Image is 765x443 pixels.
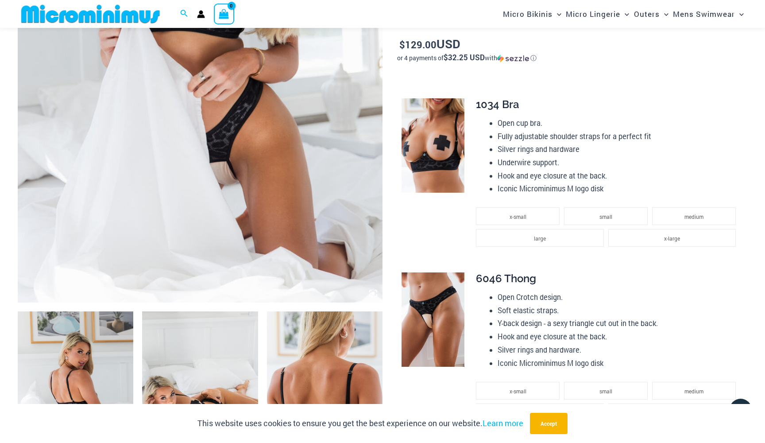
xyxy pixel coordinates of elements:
li: Iconic Microminimus M logo disk [498,182,740,195]
img: Sezzle [497,54,529,62]
li: x-large [608,404,736,421]
span: Menu Toggle [552,3,561,25]
span: $ [399,38,405,51]
p: USD [397,37,747,51]
span: Mens Swimwear [673,3,735,25]
li: medium [652,382,736,400]
div: or 4 payments of with [397,54,747,62]
img: Nights Fall Silver Leopard 1036 Bra [402,98,464,193]
span: x-large [664,235,680,242]
span: $32.25 USD [444,52,485,62]
span: large [534,235,546,242]
a: Search icon link [180,8,188,20]
li: small [564,207,648,225]
span: Menu Toggle [660,3,668,25]
li: Hook and eye closure at the back. [498,169,740,183]
li: small [564,382,648,400]
span: Outers [634,3,660,25]
div: or 4 payments of$32.25 USDwithSezzle Click to learn more about Sezzle [397,54,747,62]
span: medium [684,388,703,395]
li: Y-back design - a sexy triangle cut out in the back. [498,317,740,330]
span: x-small [510,388,526,395]
img: Nights Fall Silver Leopard 6046 Thong [402,272,464,367]
a: Micro BikinisMenu ToggleMenu Toggle [501,3,564,25]
p: This website uses cookies to ensure you get the best experience on our website. [197,417,523,430]
a: OutersMenu ToggleMenu Toggle [632,3,671,25]
nav: Site Navigation [499,1,747,27]
li: Soft elastic straps. [498,304,740,317]
span: Micro Bikinis [503,3,552,25]
li: Silver rings and hardware. [498,343,740,357]
li: Silver rings and hardware [498,143,740,156]
span: Micro Lingerie [566,3,620,25]
span: small [599,213,612,220]
button: Accept [530,413,568,434]
li: Open cup bra. [498,117,740,130]
a: View Shopping Cart, empty [214,4,234,24]
li: x-large [608,229,736,247]
a: Micro LingerieMenu ToggleMenu Toggle [564,3,631,25]
a: Account icon link [197,10,205,18]
a: Mens SwimwearMenu ToggleMenu Toggle [671,3,746,25]
span: 6046 Thong [476,272,536,285]
li: large [476,404,603,421]
img: MM SHOP LOGO FLAT [18,4,163,24]
li: Fully adjustable shoulder straps for a perfect fit [498,130,740,143]
a: Learn more [483,418,523,428]
li: medium [652,207,736,225]
span: 1034 Bra [476,98,519,111]
span: medium [684,213,703,220]
span: small [599,388,612,395]
span: Menu Toggle [735,3,744,25]
li: Open Crotch design. [498,291,740,304]
span: x-small [510,213,526,220]
li: large [476,229,603,247]
li: x-small [476,207,560,225]
bdi: 129.00 [399,38,437,51]
li: Iconic Microminimus M logo disk [498,357,740,370]
li: Underwire support. [498,156,740,169]
li: x-small [476,382,560,400]
span: Menu Toggle [620,3,629,25]
li: Hook and eye closure at the back. [498,330,740,343]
